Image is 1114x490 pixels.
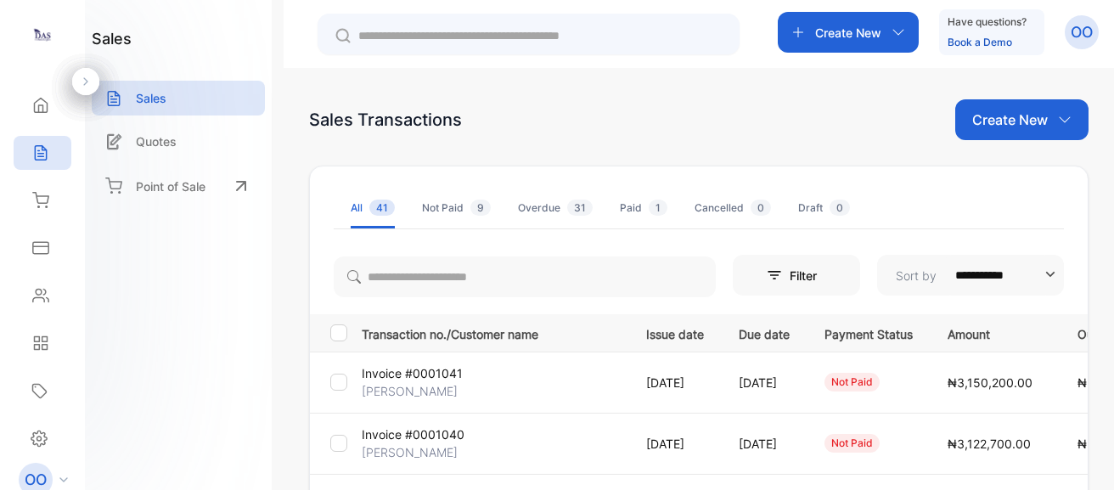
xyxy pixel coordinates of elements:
p: Invoice #0001040 [362,425,464,443]
p: [DATE] [646,435,704,453]
div: Sales Transactions [309,107,462,132]
p: Issue date [646,322,704,343]
a: Point of Sale [92,167,265,205]
span: 9 [470,200,491,216]
span: ₦3,150,200.00 [948,375,1032,390]
p: Create New [815,24,881,42]
span: 0 [751,200,771,216]
a: Sales [92,81,265,115]
p: Sales [136,89,166,107]
span: 0 [830,200,850,216]
span: 31 [567,200,593,216]
p: Quotes [136,132,177,150]
button: Create New [778,12,919,53]
div: Draft [798,200,850,216]
div: not paid [824,434,880,453]
button: Create New [955,99,1089,140]
div: All [351,200,395,216]
p: Have questions? [948,14,1027,31]
button: OO [1065,12,1099,53]
p: Due date [739,322,790,343]
div: Paid [620,200,667,216]
p: OO [1071,21,1093,43]
p: Amount [948,322,1043,343]
p: [DATE] [646,374,704,391]
div: not paid [824,373,880,391]
p: [DATE] [739,374,790,391]
p: Create New [972,110,1048,130]
p: Invoice #0001041 [362,364,463,382]
div: Cancelled [695,200,771,216]
p: Point of Sale [136,177,205,195]
a: Book a Demo [948,36,1012,48]
span: 41 [369,200,395,216]
button: Sort by [877,255,1064,296]
div: Not Paid [422,200,491,216]
p: Sort by [896,267,937,284]
span: 1 [649,200,667,216]
a: Quotes [92,124,265,159]
h1: sales [92,27,132,50]
span: ₦3,122,700.00 [948,436,1031,451]
p: Payment Status [824,322,913,343]
p: Transaction no./Customer name [362,322,625,343]
p: [DATE] [739,435,790,453]
p: [PERSON_NAME] [362,443,458,461]
img: logo [30,22,55,48]
p: [PERSON_NAME] [362,382,458,400]
div: Overdue [518,200,593,216]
